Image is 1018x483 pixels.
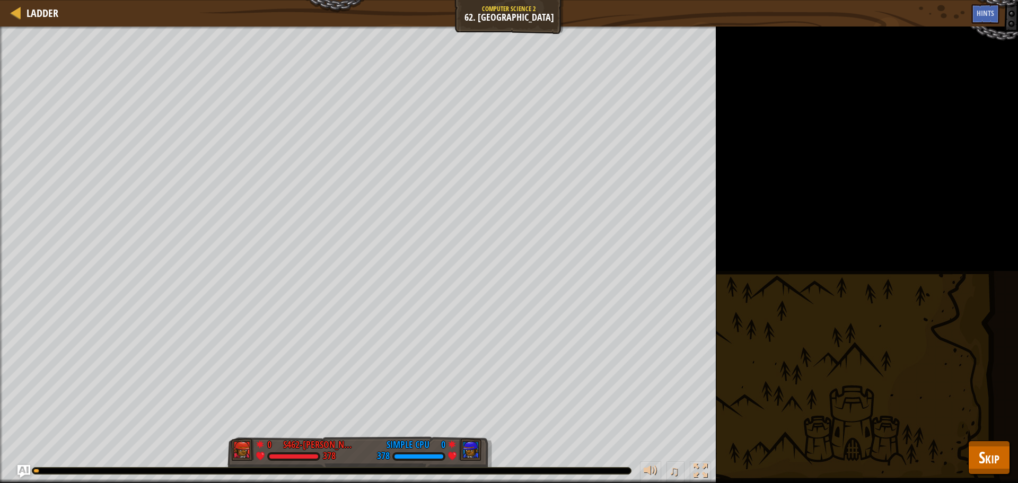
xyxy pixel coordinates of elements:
[979,446,999,468] span: Skip
[666,461,684,483] button: ♫
[21,6,58,20] a: Ladder
[640,461,661,483] button: Adjust volume
[17,465,30,478] button: Ask AI
[27,6,58,20] span: Ladder
[283,438,352,452] div: S462-[PERSON_NAME]
[459,438,482,461] img: thang_avatar_frame.png
[377,452,390,461] div: 378
[977,8,994,18] span: Hints
[435,438,445,447] div: 0
[690,461,711,483] button: Toggle fullscreen
[231,438,254,461] img: thang_avatar_frame.png
[669,463,679,479] span: ♫
[387,438,429,452] div: Simple CPU
[267,438,278,447] div: 0
[968,441,1010,475] button: Skip
[323,452,336,461] div: 378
